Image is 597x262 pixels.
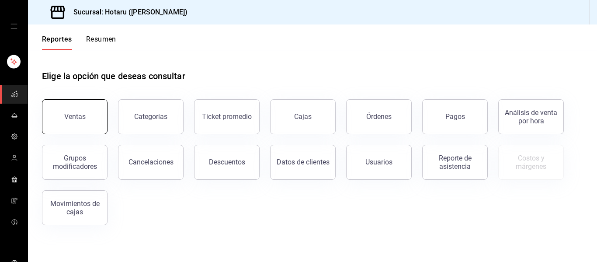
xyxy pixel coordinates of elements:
[48,154,102,171] div: Grupos modificadores
[422,99,488,134] button: Pagos
[504,108,558,125] div: Análisis de venta por hora
[365,158,392,166] div: Usuarios
[118,99,184,134] button: Categorías
[346,145,412,180] button: Usuarios
[428,154,482,171] div: Reporte de asistencia
[270,145,336,180] button: Datos de clientes
[42,99,108,134] button: Ventas
[504,154,558,171] div: Costos y márgenes
[48,199,102,216] div: Movimientos de cajas
[498,99,564,134] button: Análisis de venta por hora
[294,112,312,121] div: Cajas
[42,35,72,50] button: Reportes
[202,112,252,121] div: Ticket promedio
[445,112,465,121] div: Pagos
[42,190,108,225] button: Movimientos de cajas
[270,99,336,134] button: Cajas
[346,99,412,134] button: Órdenes
[277,158,330,166] div: Datos de clientes
[128,158,174,166] div: Cancelaciones
[422,145,488,180] button: Reporte de asistencia
[118,145,184,180] button: Cancelaciones
[42,70,185,83] h1: Elige la opción que deseas consultar
[10,23,17,30] button: open drawer
[194,99,260,134] button: Ticket promedio
[194,145,260,180] button: Descuentos
[42,145,108,180] button: Grupos modificadores
[134,112,167,121] div: Categorías
[64,112,86,121] div: Ventas
[209,158,245,166] div: Descuentos
[66,7,187,17] h3: Sucursal: Hotaru ([PERSON_NAME])
[86,35,116,50] button: Resumen
[42,35,116,50] div: navigation tabs
[498,145,564,180] button: Contrata inventarios para ver este reporte
[366,112,392,121] div: Órdenes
